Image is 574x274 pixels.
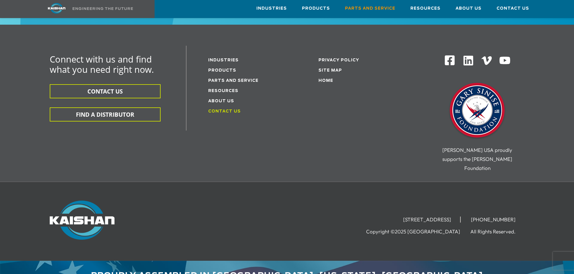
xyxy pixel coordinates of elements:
a: Industries [256,0,287,17]
a: Products [208,69,236,72]
a: About Us [456,0,481,17]
a: Home [318,79,333,83]
img: Engineering the future [73,7,133,10]
a: Contact Us [497,0,529,17]
img: Vimeo [481,56,492,65]
a: Products [302,0,330,17]
a: Resources [208,89,238,93]
span: Products [302,5,330,12]
a: Privacy Policy [318,58,359,62]
li: [STREET_ADDRESS] [394,217,461,223]
a: About Us [208,99,234,103]
span: About Us [456,5,481,12]
span: [PERSON_NAME] USA proudly supports the [PERSON_NAME] Foundation [442,147,512,171]
button: CONTACT US [50,84,161,98]
a: Parts and Service [345,0,395,17]
a: Contact Us [208,109,241,113]
img: Youtube [499,55,511,66]
img: Linkedin [463,55,474,66]
span: Contact Us [497,5,529,12]
a: Parts and service [208,79,259,83]
span: Connect with us and find what you need right now. [50,53,154,75]
span: Resources [410,5,441,12]
img: Gary Sinise Foundation [447,81,507,141]
li: [PHONE_NUMBER] [462,217,525,223]
span: Parts and Service [345,5,395,12]
li: Copyright ©2025 [GEOGRAPHIC_DATA] [366,229,469,235]
a: Site Map [318,69,342,72]
img: kaishan logo [34,3,79,14]
span: Industries [256,5,287,12]
img: Facebook [444,55,455,66]
button: FIND A DISTRIBUTOR [50,107,161,122]
a: Industries [208,58,239,62]
img: Kaishan [50,201,114,240]
a: Resources [410,0,441,17]
li: All Rights Reserved. [470,229,525,235]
